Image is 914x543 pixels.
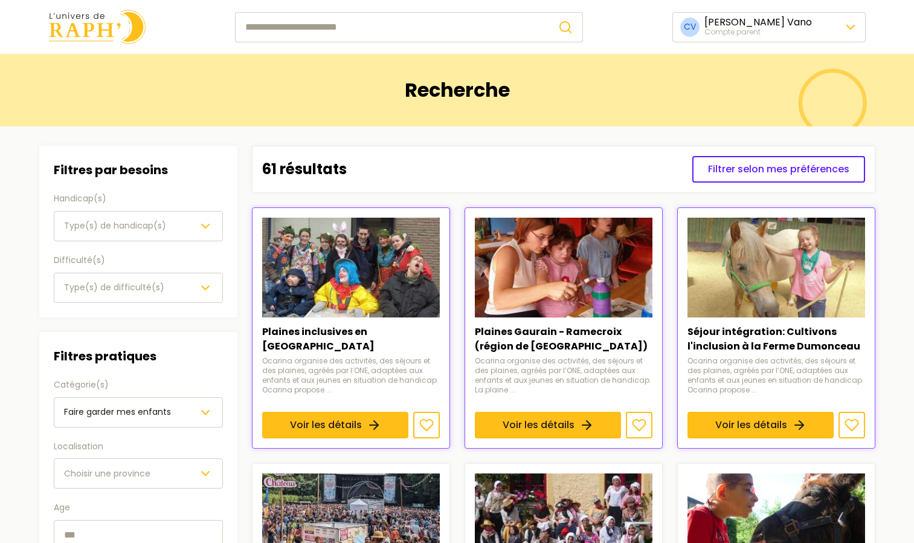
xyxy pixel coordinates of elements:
button: Type(s) de difficulté(s) [54,273,223,303]
h3: Filtres pratiques [54,346,223,366]
a: Voir les détails [687,412,834,438]
button: Ajouter aux favoris [626,412,652,438]
a: Voir les détails [475,412,621,438]
span: Choisir une province [64,467,150,480]
span: Type(s) de handicap(s) [64,219,166,232]
span: Filtrer selon mes préférences [708,162,849,177]
p: 61 résultats [262,160,347,179]
button: Rechercher [549,12,583,42]
span: [PERSON_NAME] [704,15,785,29]
label: Handicap(s) [54,192,223,206]
span: CV [680,18,700,37]
a: Voir les détails [262,412,408,438]
button: Faire garder mes enfants [54,397,223,428]
button: Ajouter aux favoris [838,412,865,438]
label: Difficulté(s) [54,253,223,268]
span: Vano [787,15,812,29]
button: CV[PERSON_NAME] VanoCompte parent [672,12,866,42]
label: Age [54,501,223,515]
span: Faire garder mes enfants [64,406,171,418]
button: Ajouter aux favoris [413,412,440,438]
label: Localisation [54,440,223,454]
button: Filtrer selon mes préférences [692,156,865,183]
img: Univers de Raph logo [49,10,146,44]
div: Compte parent [704,27,812,37]
h1: Recherche [405,79,510,102]
label: Catégorie(s) [54,378,223,392]
h3: Filtres par besoins [54,160,223,180]
button: Choisir une province [54,458,223,489]
button: Type(s) de handicap(s) [54,211,223,241]
span: Type(s) de difficulté(s) [64,281,164,293]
